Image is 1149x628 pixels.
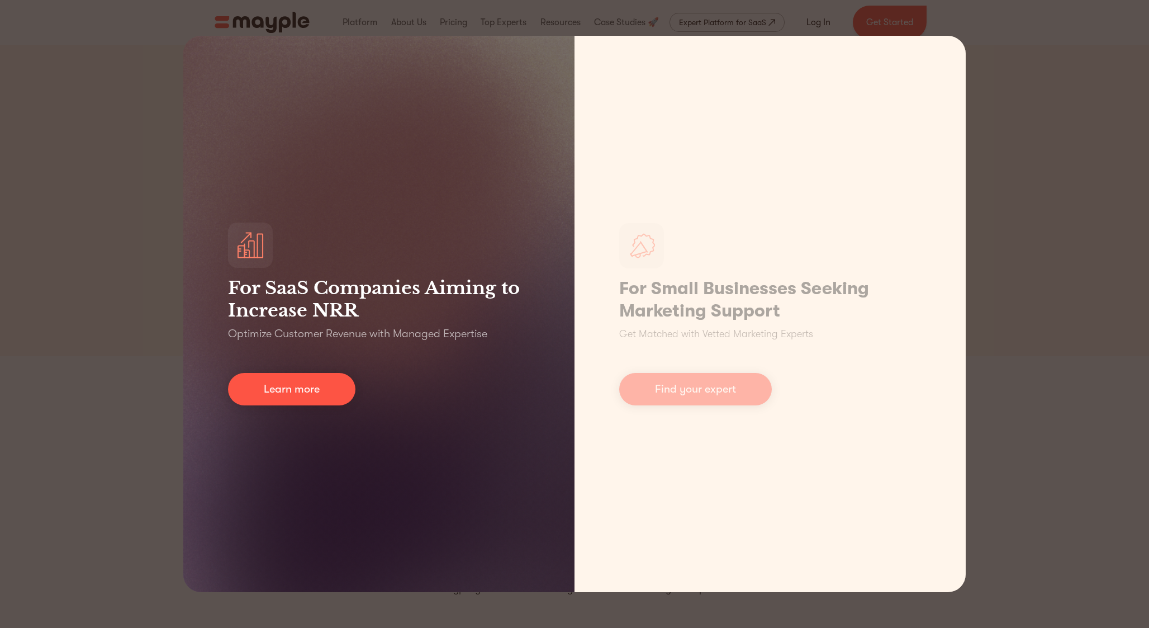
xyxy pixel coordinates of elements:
h3: For SaaS Companies Aiming to Increase NRR [228,277,530,322]
a: Learn more [228,373,355,405]
a: Find your expert [619,373,772,405]
p: Optimize Customer Revenue with Managed Expertise [228,326,487,342]
p: Get Matched with Vetted Marketing Experts [619,327,813,342]
h1: For Small Businesses Seeking Marketing Support [619,277,921,322]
